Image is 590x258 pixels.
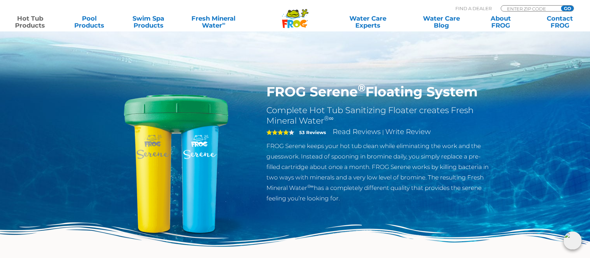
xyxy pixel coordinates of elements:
a: ContactFROG [537,15,583,29]
a: Write Review [385,127,431,136]
strong: 53 Reviews [299,130,326,135]
span: | [382,129,384,135]
a: Water CareBlog [418,15,464,29]
h2: Complete Hot Tub Sanitizing Floater creates Fresh Mineral Water [266,105,494,126]
a: Read Reviews [333,127,381,136]
a: Fresh MineralWater∞ [185,15,242,29]
input: GO [561,6,574,11]
img: hot-tub-product-serene-floater.png [96,84,256,244]
span: 4 [266,130,289,135]
sup: ®∞ [307,184,314,189]
sup: ∞ [222,21,226,26]
a: Water CareExperts [330,15,405,29]
a: AboutFROG [478,15,524,29]
img: openIcon [563,231,582,250]
p: FROG Serene keeps your hot tub clean while eliminating the work and the guesswork. Instead of spo... [266,141,494,204]
sup: ®∞ [324,115,334,122]
h1: FROG Serene Floating System [266,84,494,100]
a: Swim SpaProducts [126,15,172,29]
input: Zip Code Form [506,6,553,12]
a: Hot TubProducts [7,15,53,29]
p: Find A Dealer [455,5,492,12]
a: PoolProducts [66,15,112,29]
sup: ® [358,82,365,94]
